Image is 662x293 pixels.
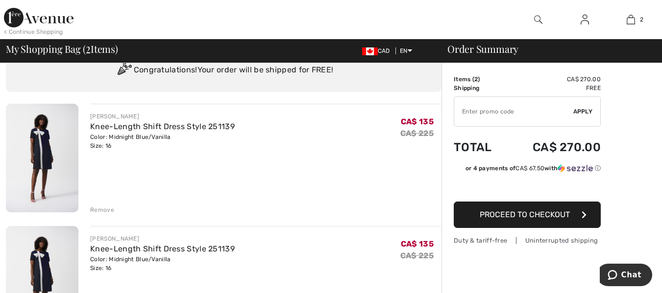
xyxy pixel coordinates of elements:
input: Promo code [454,97,573,126]
div: Color: Midnight Blue/Vanilla Size: 16 [90,255,235,272]
div: Duty & tariff-free | Uninterrupted shipping [454,236,601,245]
a: Knee-Length Shift Dress Style 251139 [90,244,235,253]
a: Sign In [573,14,597,26]
span: My Shopping Bag ( Items) [6,44,118,54]
div: [PERSON_NAME] [90,234,235,243]
div: [PERSON_NAME] [90,112,235,121]
img: 1ère Avenue [4,8,74,27]
div: or 4 payments of with [466,164,601,173]
span: CA$ 67.50 [515,165,544,172]
s: CA$ 225 [400,251,434,260]
span: 2 [640,15,643,24]
span: CA$ 135 [401,117,434,126]
span: EN [400,47,412,54]
img: Canadian Dollar [362,47,378,55]
img: Knee-Length Shift Dress Style 251139 [6,104,78,212]
a: 2 [608,14,654,25]
span: CAD [362,47,394,54]
span: 2 [474,76,478,83]
td: Total [454,131,506,164]
td: CA$ 270.00 [506,131,601,164]
div: Order Summary [436,44,656,54]
span: Proceed to Checkout [480,210,570,219]
td: Shipping [454,84,506,92]
a: Knee-Length Shift Dress Style 251139 [90,122,235,131]
div: Congratulations! Your order will be shipped for FREE! [18,61,430,80]
div: Color: Midnight Blue/Vanilla Size: 16 [90,133,235,150]
iframe: PayPal-paypal [454,176,601,198]
img: My Info [581,14,589,25]
span: 2 [86,42,91,54]
iframe: Opens a widget where you can chat to one of our agents [600,264,652,288]
div: < Continue Shopping [4,27,63,36]
img: search the website [534,14,542,25]
img: My Bag [627,14,635,25]
td: Free [506,84,601,92]
img: Sezzle [558,164,593,173]
button: Proceed to Checkout [454,202,601,228]
span: CA$ 135 [401,239,434,248]
div: or 4 payments ofCA$ 67.50withSezzle Click to learn more about Sezzle [454,164,601,176]
td: CA$ 270.00 [506,75,601,84]
s: CA$ 225 [400,129,434,138]
span: Apply [573,107,593,116]
td: Items ( ) [454,75,506,84]
img: Congratulation2.svg [114,61,134,80]
div: Remove [90,205,114,214]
